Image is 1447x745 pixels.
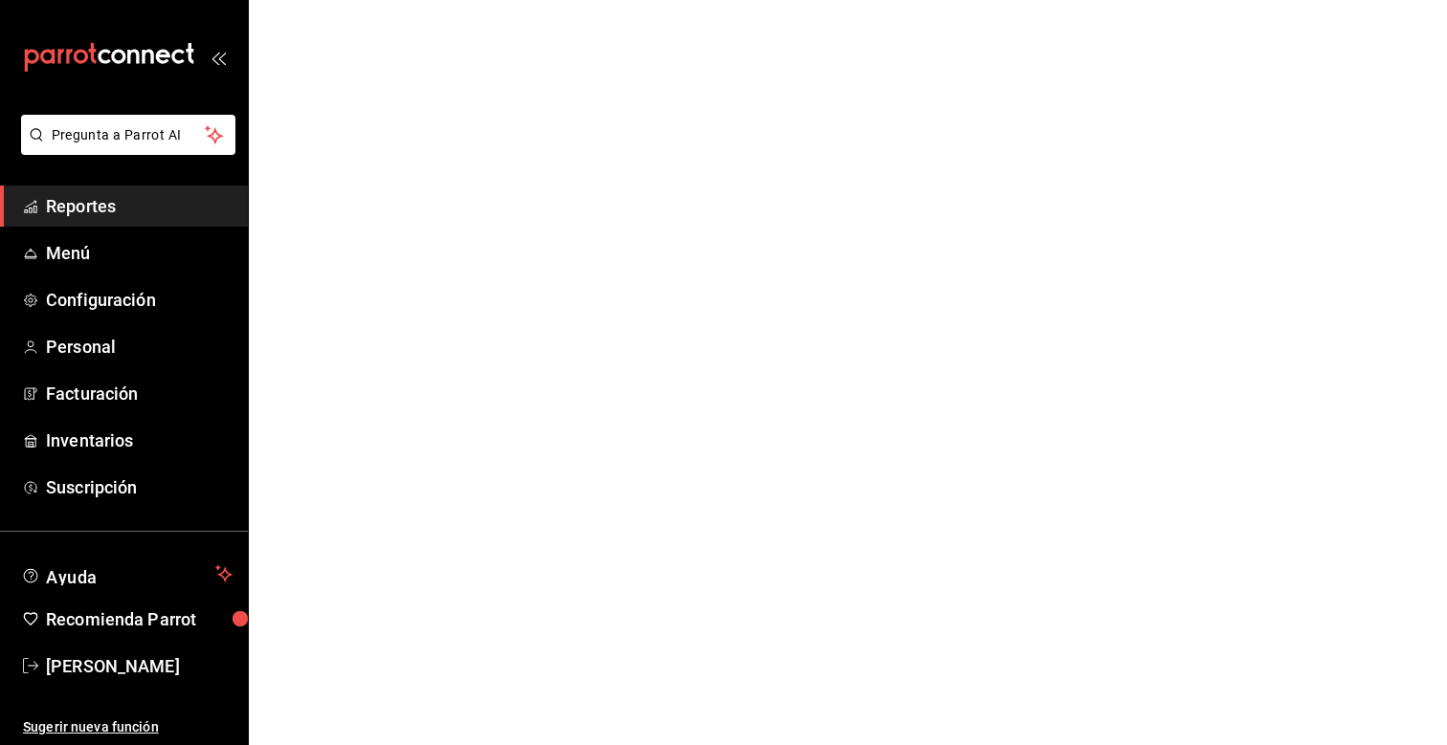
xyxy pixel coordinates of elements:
[46,653,233,679] span: [PERSON_NAME]
[46,606,233,632] span: Recomienda Parrot
[21,115,235,155] button: Pregunta a Parrot AI
[46,562,208,585] span: Ayuda
[46,334,233,360] span: Personal
[23,717,233,737] span: Sugerir nueva función
[13,139,235,159] a: Pregunta a Parrot AI
[46,474,233,500] span: Suscripción
[46,427,233,453] span: Inventarios
[46,240,233,266] span: Menú
[52,125,206,145] span: Pregunta a Parrot AI
[46,287,233,313] span: Configuración
[211,50,226,65] button: open_drawer_menu
[46,193,233,219] span: Reportes
[46,381,233,406] span: Facturación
